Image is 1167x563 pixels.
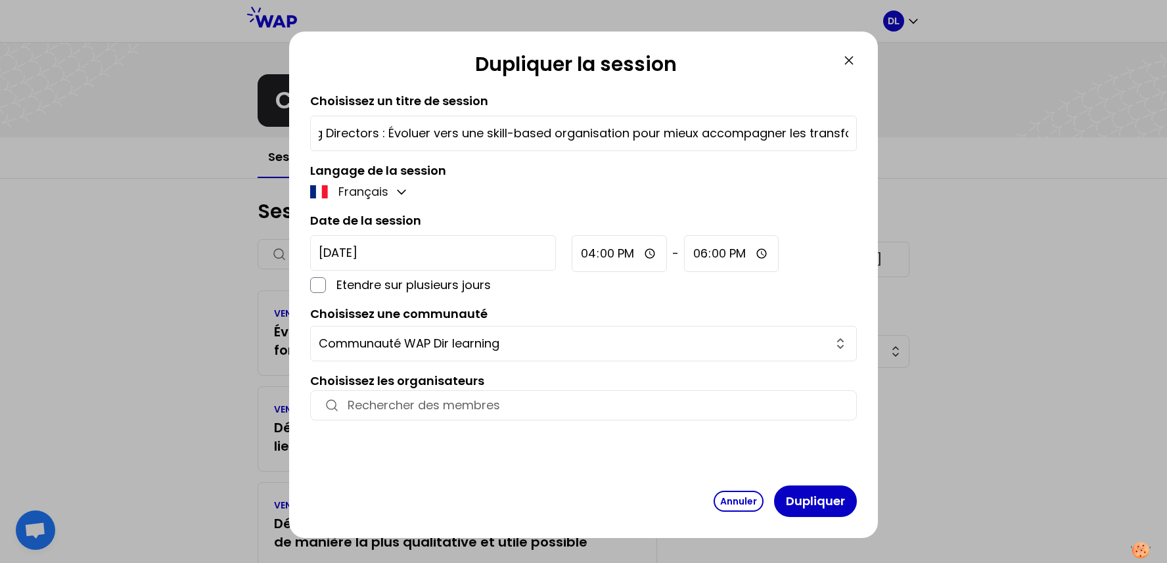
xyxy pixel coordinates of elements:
[714,491,764,512] button: Annuler
[336,276,556,294] p: Etendre sur plusieurs jours
[310,162,446,179] label: Langage de la session
[774,485,857,517] button: Dupliquer
[672,244,679,263] span: -
[310,53,841,81] h2: Dupliquer la session
[310,212,421,229] label: Date de la session
[310,93,488,109] label: Choisissez un titre de session
[348,396,843,415] input: Rechercher des membres
[310,372,484,389] label: Choisissez les organisateurs
[310,305,488,322] label: Choisissez une communauté
[310,235,556,271] input: YYYY-M-D
[338,183,388,201] p: Français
